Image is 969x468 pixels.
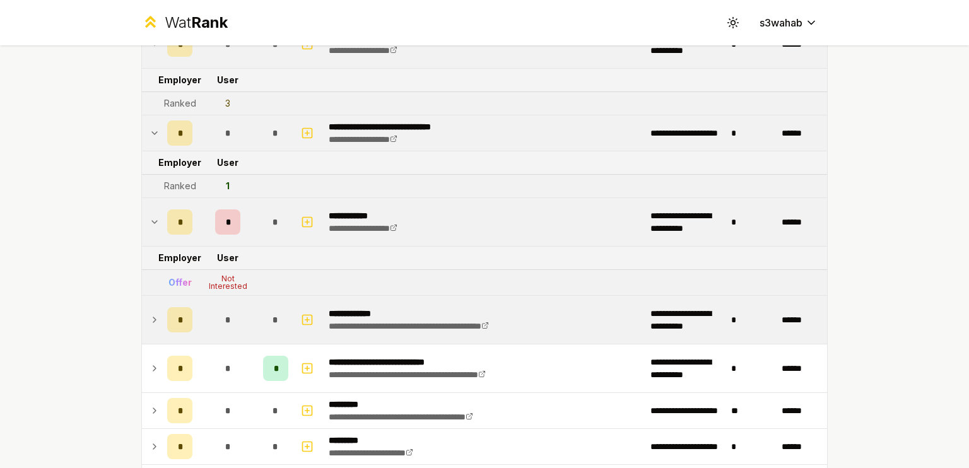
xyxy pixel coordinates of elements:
[225,97,230,110] div: 3
[162,247,197,269] td: Employer
[226,180,230,192] div: 1
[197,247,258,269] td: User
[165,13,228,33] div: Wat
[760,15,802,30] span: s3wahab
[162,69,197,91] td: Employer
[164,97,196,110] div: Ranked
[141,13,228,33] a: WatRank
[197,151,258,174] td: User
[749,11,828,34] button: s3wahab
[164,180,196,192] div: Ranked
[162,151,197,174] td: Employer
[191,13,228,32] span: Rank
[203,275,253,290] div: Not Interested
[197,69,258,91] td: User
[168,276,192,289] div: Offer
